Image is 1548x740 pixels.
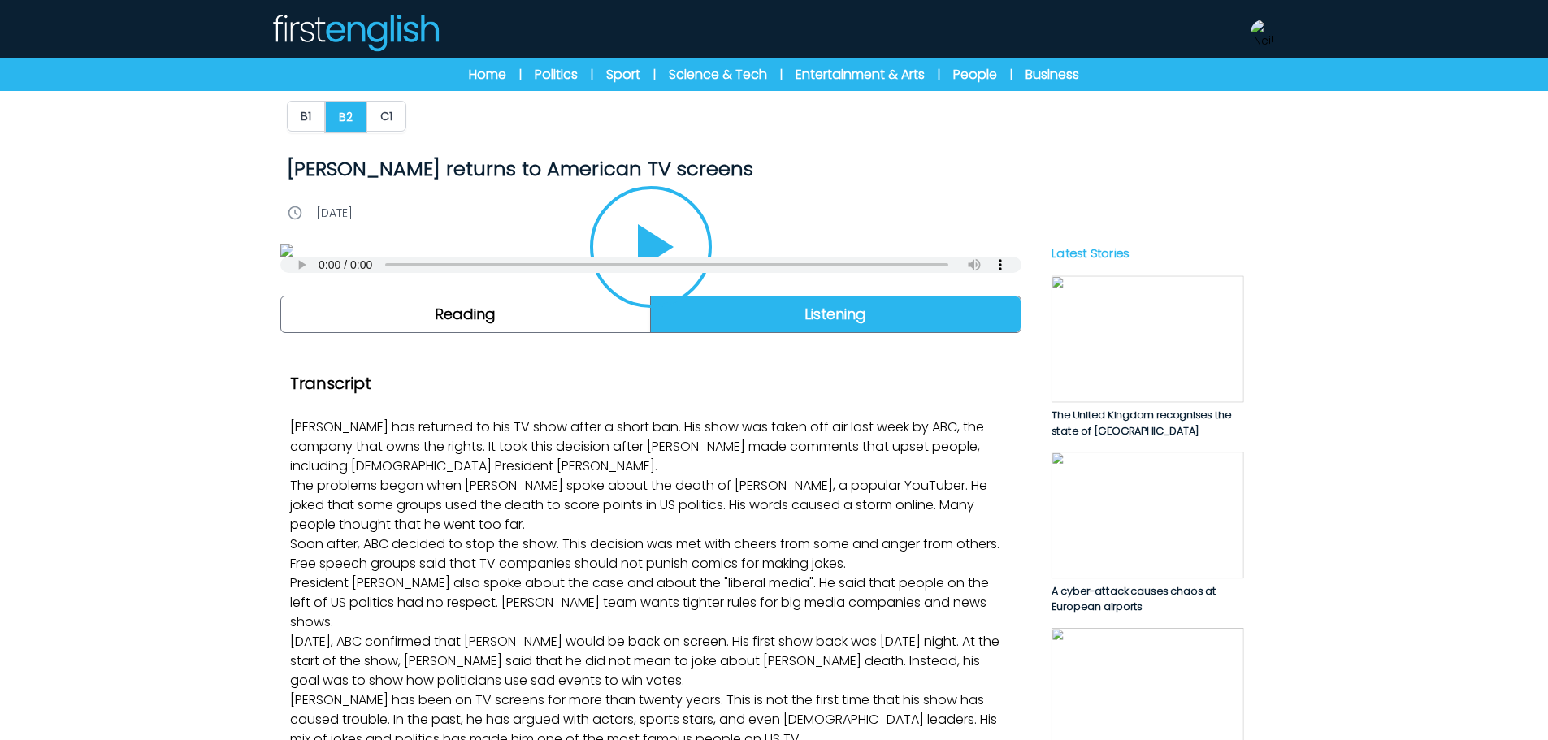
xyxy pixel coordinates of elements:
[287,101,325,132] button: B1
[1025,65,1079,84] a: Business
[1051,584,1216,615] span: A cyber-attack causes chaos at European airports
[1010,67,1012,83] span: |
[606,65,640,84] a: Sport
[1251,19,1277,45] img: Neil Storey
[271,13,440,52] img: Logo
[1051,275,1243,439] a: The United Kingdom recognises the state of [GEOGRAPHIC_DATA]
[280,244,1021,257] img: etnUq7bwqYhbYWuV4UmuNbmhqIAUGoihUbfSmGxX.jpg
[1051,452,1243,578] img: PO0bDhNOrIdDgExna1JM4j7x6YBU1TOSXvNWk307.jpg
[1051,408,1231,439] span: The United Kingdom recognises the state of [GEOGRAPHIC_DATA]
[780,67,783,83] span: |
[796,65,925,84] a: Entertainment & Arts
[535,65,578,84] a: Politics
[653,67,656,83] span: |
[591,67,593,83] span: |
[325,101,367,133] a: B2
[280,257,1021,273] audio: Your browser does not support the audio element.
[1051,245,1243,262] p: Latest Stories
[519,67,522,83] span: |
[290,372,1012,395] h2: Transcript
[938,67,940,83] span: |
[324,101,367,133] button: B2
[590,186,712,308] button: Play/Pause
[281,296,651,332] a: Reading
[651,296,1021,332] a: Listening
[669,65,767,84] a: Science & Tech
[469,65,506,84] a: Home
[287,156,1015,182] h1: [PERSON_NAME] returns to American TV screens
[366,101,406,132] button: C1
[287,101,325,133] a: B1
[953,65,997,84] a: People
[1051,275,1243,402] img: I2LFu5dvMfqtD55yCJO2LAC1aOW0ZpbxHsMhlMnc.jpg
[316,205,353,221] p: [DATE]
[1051,452,1243,615] a: A cyber-attack causes chaos at European airports
[367,101,406,133] a: C1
